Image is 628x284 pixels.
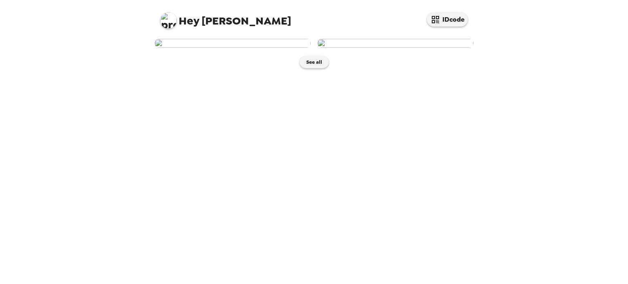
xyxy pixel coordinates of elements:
img: profile pic [160,12,177,29]
img: user-274057 [317,39,473,48]
img: user-274062 [155,39,311,48]
button: See all [300,56,329,68]
span: [PERSON_NAME] [160,8,291,27]
span: Hey [179,13,199,28]
button: IDcode [427,12,468,27]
